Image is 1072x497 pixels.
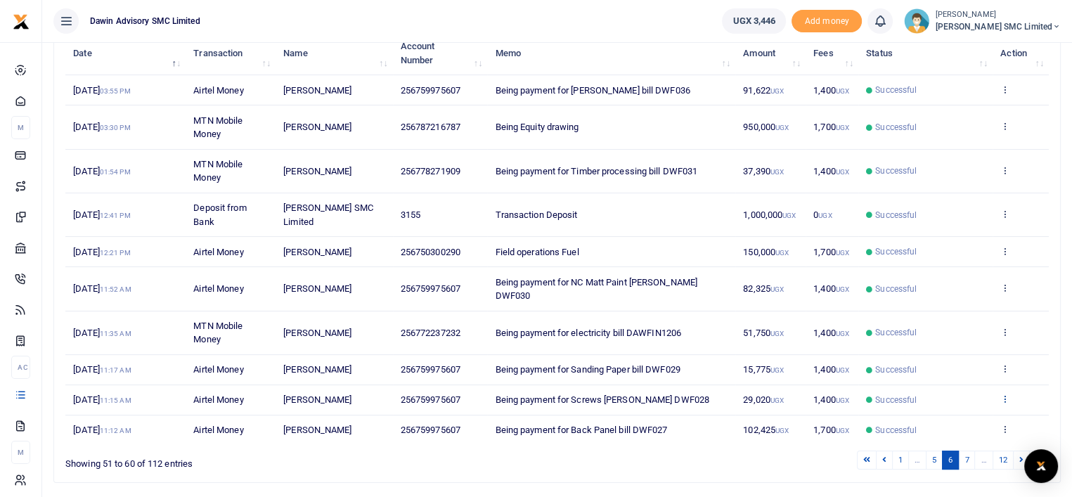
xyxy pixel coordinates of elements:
small: 11:35 AM [100,330,131,337]
span: 82,325 [743,283,784,294]
a: logo-small logo-large logo-large [13,15,30,26]
span: 256759975607 [401,283,460,294]
a: 1 [892,451,909,470]
small: 11:52 AM [100,285,131,293]
span: [PERSON_NAME] SMC Limited [283,202,373,227]
span: Add money [792,10,862,33]
li: Toup your wallet [792,10,862,33]
span: Being payment for [PERSON_NAME] bill DWF036 [495,85,690,96]
span: Being Equity drawing [495,122,579,132]
span: UGX 3,446 [732,14,775,28]
th: Transaction: activate to sort column ascending [186,32,276,75]
a: Add money [792,15,862,25]
th: Status: activate to sort column ascending [858,32,993,75]
th: Name: activate to sort column ascending [276,32,393,75]
li: M [11,441,30,464]
span: 37,390 [743,166,784,176]
span: Airtel Money [193,283,243,294]
small: UGX [775,249,789,257]
span: 1,400 [813,328,849,338]
small: UGX [770,330,784,337]
span: Being payment for NC Matt Paint [PERSON_NAME] DWF030 [495,277,697,302]
small: UGX [782,212,796,219]
span: 150,000 [743,247,789,257]
small: 03:30 PM [100,124,131,131]
span: Being payment for Screws [PERSON_NAME] DWF028 [495,394,709,405]
small: UGX [836,249,849,257]
span: Transaction Deposit [495,209,577,220]
span: [DATE] [73,364,131,375]
span: [PERSON_NAME] [283,122,351,132]
span: 256759975607 [401,425,460,435]
span: Airtel Money [193,364,243,375]
span: Successful [875,424,917,437]
span: [DATE] [73,166,130,176]
span: Being payment for Sanding Paper bill DWF029 [495,364,680,375]
span: Airtel Money [193,247,243,257]
span: 15,775 [743,364,784,375]
span: 0 [813,209,832,220]
li: Wallet ballance [716,8,792,34]
small: UGX [836,366,849,374]
small: UGX [770,396,784,404]
span: Successful [875,283,917,295]
a: 6 [942,451,959,470]
span: 91,622 [743,85,784,96]
small: UGX [836,168,849,176]
a: 7 [958,451,975,470]
span: 256750300290 [401,247,460,257]
small: 12:41 PM [100,212,131,219]
small: 01:54 PM [100,168,131,176]
th: Account Number: activate to sort column ascending [393,32,488,75]
span: Airtel Money [193,394,243,405]
small: 11:15 AM [100,396,131,404]
span: [PERSON_NAME] [283,283,351,294]
span: 1,700 [813,247,849,257]
span: Dawin Advisory SMC Limited [84,15,206,27]
span: Successful [875,394,917,406]
span: Successful [875,326,917,339]
span: 256759975607 [401,394,460,405]
span: [DATE] [73,209,130,220]
span: [DATE] [73,394,131,405]
span: 256772237232 [401,328,460,338]
small: 12:21 PM [100,249,131,257]
span: 1,400 [813,394,849,405]
span: 51,750 [743,328,784,338]
th: Amount: activate to sort column ascending [735,32,806,75]
span: Successful [875,164,917,177]
div: Showing 51 to 60 of 112 entries [65,449,470,471]
span: 1,700 [813,122,849,132]
small: UGX [836,285,849,293]
span: Successful [875,84,917,96]
a: 5 [926,451,943,470]
img: logo-small [13,13,30,30]
span: 950,000 [743,122,789,132]
span: MTN Mobile Money [193,321,243,345]
span: 1,400 [813,85,849,96]
span: [PERSON_NAME] [283,328,351,338]
span: [DATE] [73,122,130,132]
span: [DATE] [73,425,131,435]
span: [PERSON_NAME] [283,166,351,176]
small: UGX [770,168,784,176]
div: Open Intercom Messenger [1024,449,1058,483]
span: [DATE] [73,328,131,338]
small: UGX [775,427,789,434]
span: 1,000,000 [743,209,796,220]
small: UGX [818,212,832,219]
span: 29,020 [743,394,784,405]
a: UGX 3,446 [722,8,786,34]
th: Date: activate to sort column descending [65,32,186,75]
li: M [11,116,30,139]
small: UGX [836,427,849,434]
th: Action: activate to sort column ascending [993,32,1049,75]
span: [DATE] [73,85,130,96]
th: Fees: activate to sort column ascending [806,32,858,75]
span: Deposit from Bank [193,202,246,227]
span: Being payment for Back Panel bill DWF027 [495,425,667,435]
span: 3155 [401,209,420,220]
small: 11:17 AM [100,366,131,374]
small: UGX [836,87,849,95]
span: MTN Mobile Money [193,159,243,183]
